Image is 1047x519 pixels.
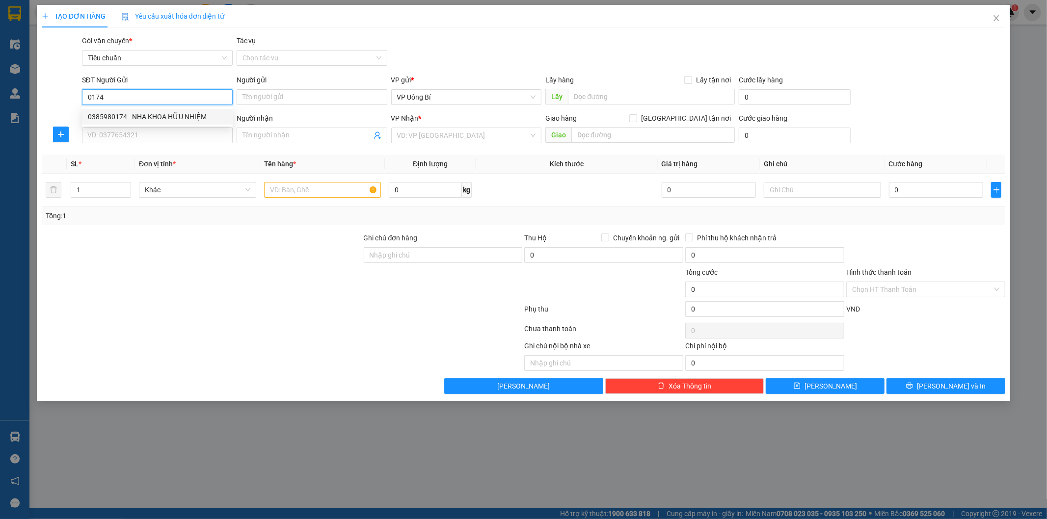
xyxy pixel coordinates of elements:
[550,160,584,168] span: Kích thước
[46,210,404,221] div: Tổng: 1
[658,382,665,390] span: delete
[568,89,735,104] input: Dọc đường
[397,90,536,104] span: VP Uông Bí
[524,323,685,340] div: Chưa thanh toán
[42,12,106,20] span: TẠO ĐƠN HÀNG
[82,109,233,125] div: 0385980174 - NHA KHOA HỮU NHIỆM
[739,89,851,105] input: Cước lấy hàng
[413,160,448,168] span: Định lượng
[524,304,685,321] div: Phụ thu
[82,37,132,45] span: Gói vận chuyển
[10,5,92,26] strong: Công ty TNHH Phúc Xuyên
[609,233,683,243] span: Chuyển khoản ng. gửi
[662,160,698,168] span: Giá trị hàng
[545,76,574,84] span: Lấy hàng
[669,381,711,391] span: Xóa Thông tin
[605,378,764,394] button: deleteXóa Thông tin
[121,13,129,21] img: icon
[53,127,69,142] button: plus
[906,382,913,390] span: printer
[662,182,756,198] input: 0
[264,160,296,168] span: Tên hàng
[4,28,99,63] span: Gửi hàng [GEOGRAPHIC_DATA]: Hotline:
[983,5,1010,32] button: Close
[264,182,381,198] input: VD: Bàn, Ghế
[237,113,387,124] div: Người nhận
[46,182,61,198] button: delete
[497,381,550,391] span: [PERSON_NAME]
[545,127,571,143] span: Giao
[524,355,683,371] input: Nhập ghi chú
[88,51,227,65] span: Tiêu chuẩn
[693,233,780,243] span: Phí thu hộ khách nhận trả
[364,234,418,242] label: Ghi chú đơn hàng
[637,113,735,124] span: [GEOGRAPHIC_DATA] tận nơi
[846,305,860,313] span: VND
[545,114,577,122] span: Giao hàng
[524,234,547,242] span: Thu Hộ
[524,340,683,355] div: Ghi chú nội bộ nhà xe
[5,37,99,54] strong: 024 3236 3236 -
[545,89,568,104] span: Lấy
[764,182,881,198] input: Ghi Chú
[42,13,49,20] span: plus
[121,12,225,20] span: Yêu cầu xuất hóa đơn điện tử
[685,340,844,355] div: Chi phí nội bộ
[805,381,857,391] span: [PERSON_NAME]
[917,381,986,391] span: [PERSON_NAME] và In
[992,186,1001,194] span: plus
[886,378,1005,394] button: printer[PERSON_NAME] và In
[692,75,735,85] span: Lấy tận nơi
[889,160,923,168] span: Cước hàng
[462,182,472,198] span: kg
[993,14,1000,22] span: close
[237,75,387,85] div: Người gửi
[571,127,735,143] input: Dọc đường
[846,268,912,276] label: Hình thức thanh toán
[364,247,523,263] input: Ghi chú đơn hàng
[139,160,176,168] span: Đơn vị tính
[9,66,94,92] span: Gửi hàng Hạ Long: Hotline:
[739,76,783,84] label: Cước lấy hàng
[766,378,885,394] button: save[PERSON_NAME]
[71,160,79,168] span: SL
[21,46,98,63] strong: 0888 827 827 - 0848 827 827
[739,128,851,143] input: Cước giao hàng
[145,182,250,197] span: Khác
[991,182,1002,198] button: plus
[54,130,68,138] span: plus
[374,131,381,139] span: user-add
[391,75,542,85] div: VP gửi
[444,378,603,394] button: [PERSON_NAME]
[82,75,233,85] div: SĐT Người Gửi
[760,155,885,174] th: Ghi chú
[685,268,718,276] span: Tổng cước
[237,37,256,45] label: Tác vụ
[794,382,801,390] span: save
[739,114,787,122] label: Cước giao hàng
[391,114,419,122] span: VP Nhận
[88,111,227,122] div: 0385980174 - NHA KHOA HỮU NHIỆM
